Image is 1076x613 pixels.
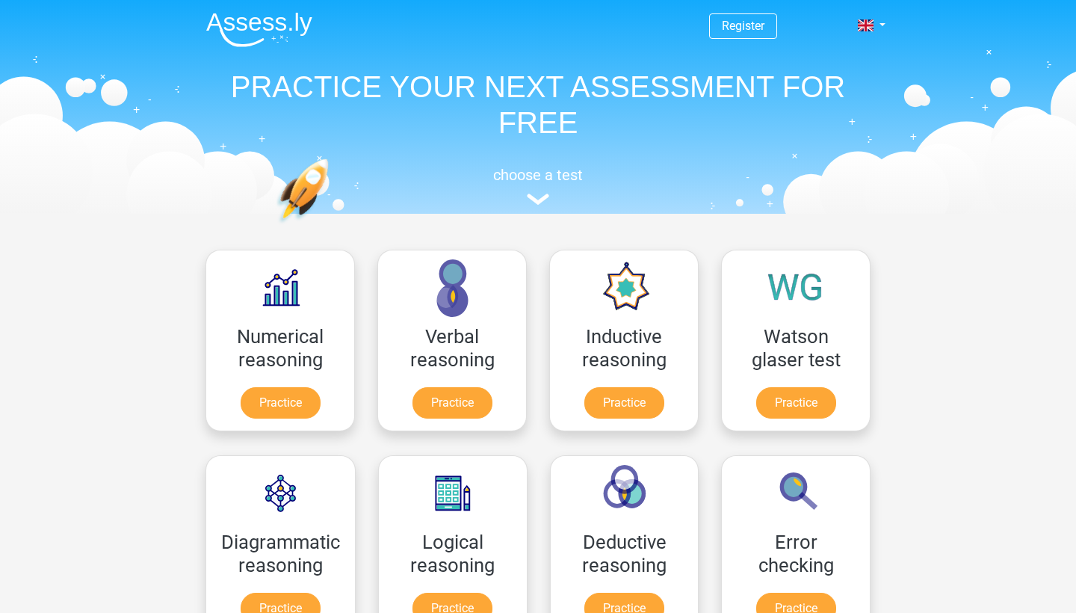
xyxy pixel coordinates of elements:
[194,166,882,184] h5: choose a test
[206,12,312,47] img: Assessly
[194,166,882,206] a: choose a test
[241,387,321,419] a: Practice
[276,158,386,294] img: practice
[722,19,764,33] a: Register
[194,69,882,141] h1: PRACTICE YOUR NEXT ASSESSMENT FOR FREE
[527,194,549,205] img: assessment
[584,387,664,419] a: Practice
[756,387,836,419] a: Practice
[412,387,492,419] a: Practice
